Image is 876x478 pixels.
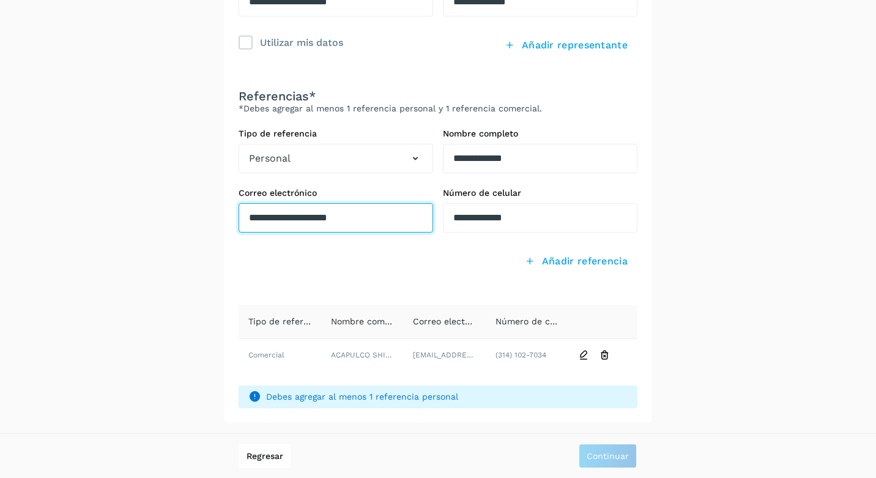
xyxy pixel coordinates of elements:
span: Continuar [587,452,629,460]
span: Añadir referencia [542,255,628,268]
span: Debes agregar al menos 1 referencia personal [266,390,628,403]
p: *Debes agregar al menos 1 referencia personal y 1 referencia comercial. [239,103,637,114]
button: Continuar [579,444,637,468]
span: Tipo de referencia [248,316,326,326]
label: Correo electrónico [239,188,433,198]
button: Añadir referencia [515,247,637,275]
button: Regresar [239,444,291,468]
label: Tipo de referencia [239,129,433,139]
span: Comercial [248,351,284,359]
td: [EMAIL_ADDRESS][DOMAIN_NAME] [403,339,486,371]
span: Número de celular [496,316,574,326]
span: Regresar [247,452,283,460]
label: Nombre completo [443,129,637,139]
span: Personal [249,151,291,166]
div: Utilizar mis datos [260,34,343,50]
span: Añadir representante [522,39,628,52]
span: Correo electrónico [413,316,491,326]
h3: Referencias* [239,89,637,103]
label: Número de celular [443,188,637,198]
td: (314) 102-7034 [486,339,568,371]
span: Nombre completo [331,316,406,326]
td: ACAPULCO SHIPPING [321,339,404,371]
button: Añadir representante [495,31,637,59]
